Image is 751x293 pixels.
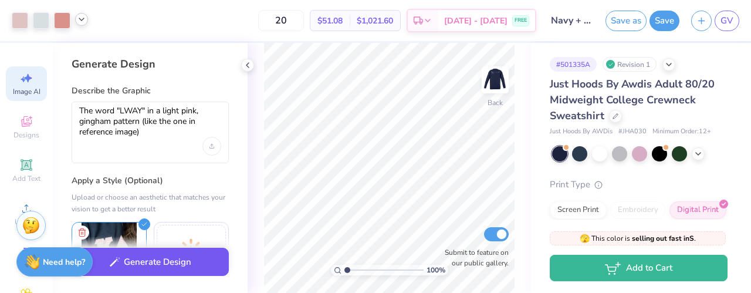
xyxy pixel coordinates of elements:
[427,265,445,275] span: 100 %
[550,201,607,219] div: Screen Print
[202,137,221,156] div: Upload image
[550,127,613,137] span: Just Hoods By AWDis
[649,11,679,31] button: Save
[72,85,229,97] label: Describe the Graphic
[550,178,728,191] div: Print Type
[43,257,85,268] strong: Need help?
[580,233,696,244] span: This color is .
[632,234,694,243] strong: selling out fast in S
[357,15,393,27] span: $1,021.60
[488,97,503,108] div: Back
[580,233,590,244] span: 🫣
[603,57,657,72] div: Revision 1
[258,10,304,31] input: – –
[669,201,726,219] div: Digital Print
[515,16,527,25] span: FREE
[444,15,508,27] span: [DATE] - [DATE]
[72,175,229,187] label: Apply a Style (Optional)
[438,247,509,268] label: Submit to feature on our public gallery.
[550,255,728,281] button: Add to Cart
[72,57,229,71] div: Generate Design
[72,248,229,277] button: Generate Design
[15,217,38,227] span: Upload
[550,77,715,123] span: Just Hoods By Awdis Adult 80/20 Midweight College Crewneck Sweatshirt
[483,68,507,92] img: Back
[610,201,666,219] div: Embroidery
[13,87,40,96] span: Image AI
[720,14,733,28] span: GV
[542,9,600,32] input: Untitled Design
[72,191,229,215] div: Upload or choose an aesthetic that matches your vision to get a better result
[12,174,40,183] span: Add Text
[715,11,739,31] a: GV
[652,127,711,137] span: Minimum Order: 12 +
[550,57,597,72] div: # 501335A
[79,106,221,137] textarea: The word "LWAY" in a light pink, gingham pattern (like the one in reference image)
[317,15,343,27] span: $51.08
[13,130,39,140] span: Designs
[605,11,647,31] button: Save as
[618,127,647,137] span: # JHA030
